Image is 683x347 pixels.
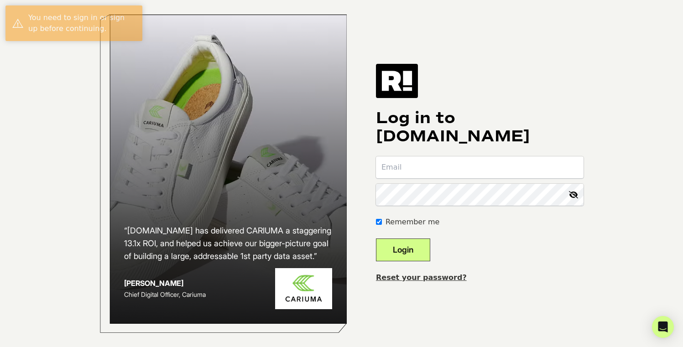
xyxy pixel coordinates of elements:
[652,316,674,338] div: Open Intercom Messenger
[275,268,332,310] img: Cariuma
[376,64,418,98] img: Retention.com
[386,217,439,228] label: Remember me
[124,224,332,263] h2: “[DOMAIN_NAME] has delivered CARIUMA a staggering 13.1x ROI, and helped us achieve our bigger-pic...
[28,12,136,34] div: You need to sign in or sign up before continuing.
[376,238,430,261] button: Login
[376,109,584,145] h1: Log in to [DOMAIN_NAME]
[376,156,584,178] input: Email
[124,290,206,298] span: Chief Digital Officer, Cariuma
[124,279,183,288] strong: [PERSON_NAME]
[376,273,467,282] a: Reset your password?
